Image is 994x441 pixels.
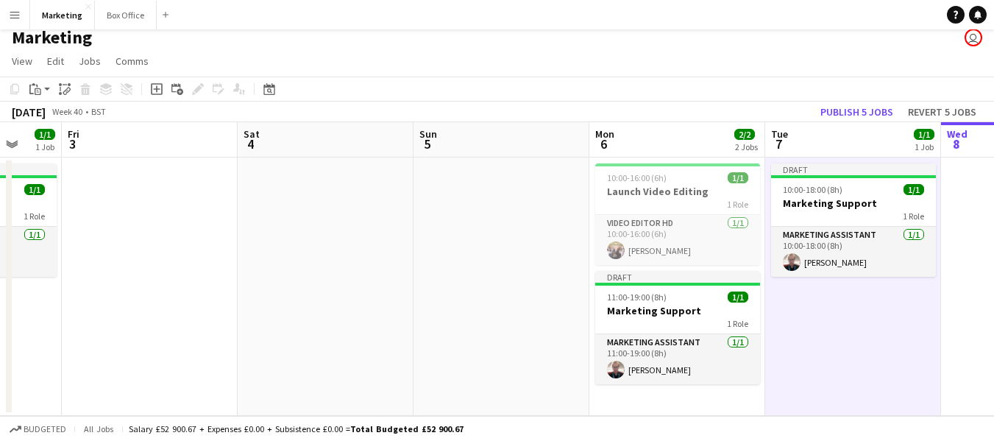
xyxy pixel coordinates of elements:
a: Jobs [73,52,107,71]
span: Jobs [79,54,101,68]
div: Salary £52 900.67 + Expenses £0.00 + Subsistence £0.00 = [129,423,464,434]
a: Edit [41,52,70,71]
span: Budgeted [24,424,66,434]
span: Total Budgeted £52 900.67 [350,423,464,434]
span: Week 40 [49,106,85,117]
span: View [12,54,32,68]
button: Box Office [95,1,157,29]
button: Marketing [30,1,95,29]
button: Publish 5 jobs [814,102,899,121]
app-user-avatar: Liveforce Marketing [965,29,982,46]
div: BST [91,106,106,117]
a: View [6,52,38,71]
h1: Marketing [12,27,92,49]
button: Revert 5 jobs [902,102,982,121]
span: Comms [116,54,149,68]
div: [DATE] [12,105,46,119]
span: All jobs [81,423,116,434]
a: Comms [110,52,155,71]
span: Edit [47,54,64,68]
button: Budgeted [7,421,68,437]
